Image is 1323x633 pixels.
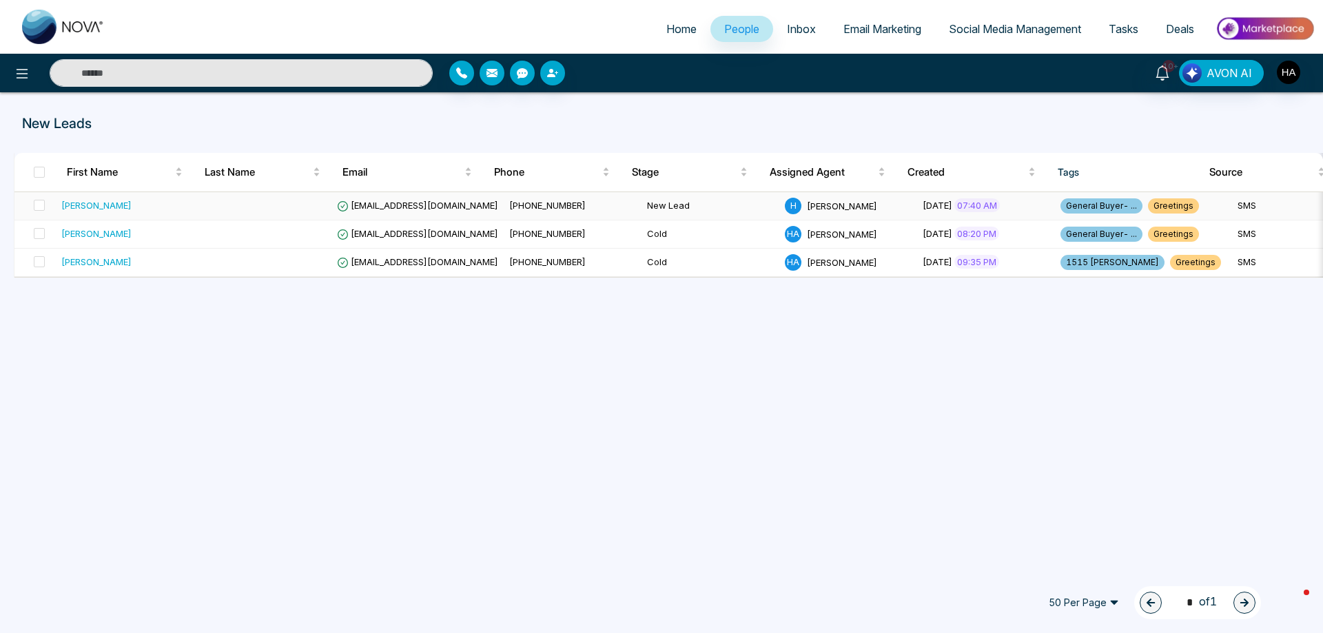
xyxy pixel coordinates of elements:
span: [PERSON_NAME] [807,200,877,211]
span: Source [1209,164,1315,180]
a: Home [653,16,710,42]
span: Greetings [1148,198,1199,214]
span: 08:20 PM [954,227,999,240]
span: General Buyer- ... [1060,227,1142,242]
span: [PERSON_NAME] [807,256,877,267]
span: Created [907,164,1025,180]
span: H A [785,226,801,242]
img: User Avatar [1277,61,1300,84]
span: Email [342,164,462,180]
a: 10+ [1146,60,1179,84]
span: Last Name [205,164,310,180]
div: [PERSON_NAME] [61,255,132,269]
span: Phone [494,164,599,180]
th: First Name [56,153,194,191]
span: Stage [632,164,737,180]
span: Assigned Agent [770,164,875,180]
span: Deals [1166,22,1194,36]
a: Social Media Management [935,16,1095,42]
img: Lead Flow [1182,63,1202,83]
td: Cold [642,220,779,249]
span: H A [785,254,801,271]
span: People [724,22,759,36]
a: Email Marketing [830,16,935,42]
div: [PERSON_NAME] [61,227,132,240]
iframe: Intercom live chat [1276,586,1309,619]
img: Nova CRM Logo [22,10,105,44]
span: [PHONE_NUMBER] [509,228,586,239]
span: of 1 [1178,593,1217,612]
div: [PERSON_NAME] [61,198,132,212]
span: Greetings [1170,255,1221,270]
p: New Leads [22,113,869,134]
span: AVON AI [1207,65,1252,81]
span: Email Marketing [843,22,921,36]
span: [EMAIL_ADDRESS][DOMAIN_NAME] [337,200,498,211]
th: Email [331,153,483,191]
img: Market-place.gif [1215,13,1315,44]
span: [DATE] [923,228,952,239]
td: New Lead [642,192,779,220]
a: Deals [1152,16,1208,42]
span: 50 Per Page [1039,592,1129,614]
th: Phone [483,153,621,191]
span: Tasks [1109,22,1138,36]
th: Stage [621,153,759,191]
span: [PHONE_NUMBER] [509,256,586,267]
span: 1515 [PERSON_NAME] [1060,255,1165,270]
span: [PERSON_NAME] [807,228,877,239]
a: Inbox [773,16,830,42]
td: Cold [642,249,779,277]
span: [EMAIL_ADDRESS][DOMAIN_NAME] [337,228,498,239]
th: Last Name [194,153,331,191]
th: Tags [1047,153,1198,191]
span: Social Media Management [949,22,1081,36]
span: H [785,198,801,214]
span: [DATE] [923,200,952,211]
th: Created [896,153,1046,191]
a: Tasks [1095,16,1152,42]
button: AVON AI [1179,60,1264,86]
span: General Buyer- ... [1060,198,1142,214]
span: First Name [67,164,172,180]
span: [PHONE_NUMBER] [509,200,586,211]
span: Greetings [1148,227,1199,242]
span: 09:35 PM [954,255,999,269]
a: People [710,16,773,42]
th: Assigned Agent [759,153,896,191]
span: 07:40 AM [954,198,1000,212]
span: [EMAIL_ADDRESS][DOMAIN_NAME] [337,256,498,267]
span: 10+ [1162,60,1175,72]
span: Inbox [787,22,816,36]
span: Home [666,22,697,36]
span: [DATE] [923,256,952,267]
